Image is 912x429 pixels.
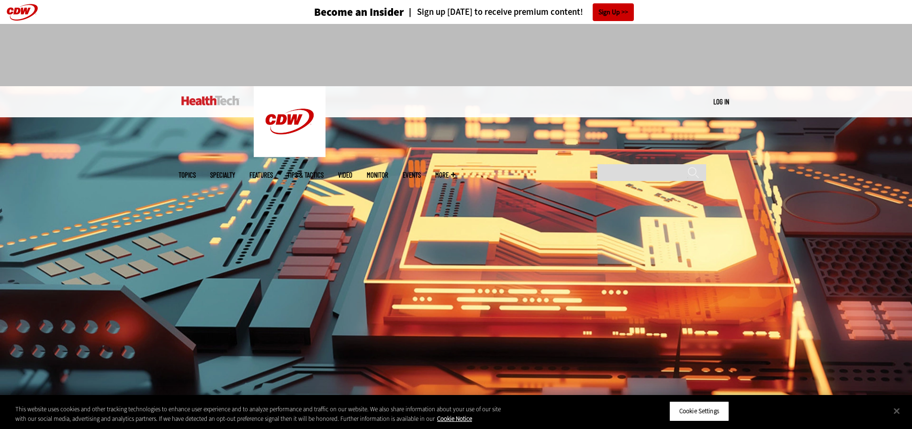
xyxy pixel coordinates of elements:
[254,86,326,157] img: Home
[179,171,196,179] span: Topics
[254,149,326,159] a: CDW
[338,171,352,179] a: Video
[403,171,421,179] a: Events
[593,3,634,21] a: Sign Up
[15,405,502,423] div: This website uses cookies and other tracking technologies to enhance user experience and to analy...
[435,171,455,179] span: More
[210,171,235,179] span: Specialty
[367,171,388,179] a: MonITor
[249,171,273,179] a: Features
[282,34,631,77] iframe: advertisement
[713,97,729,107] div: User menu
[713,97,729,106] a: Log in
[181,96,239,105] img: Home
[287,171,324,179] a: Tips & Tactics
[886,400,907,421] button: Close
[437,415,472,423] a: More information about your privacy
[278,7,404,18] a: Become an Insider
[669,401,729,421] button: Cookie Settings
[404,8,583,17] a: Sign up [DATE] to receive premium content!
[314,7,404,18] h3: Become an Insider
